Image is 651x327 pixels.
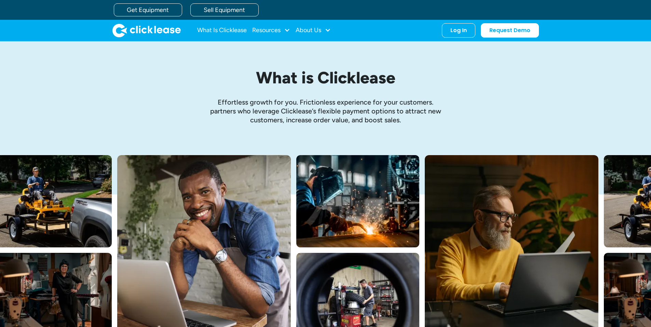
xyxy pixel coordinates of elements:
div: Log In [450,27,467,34]
a: Get Equipment [114,3,182,16]
a: home [112,24,181,37]
div: Resources [252,24,290,37]
img: A welder in a large mask working on a large pipe [296,155,419,247]
img: Clicklease logo [112,24,181,37]
p: Effortless growth ﻿for you. Frictionless experience for your customers. partners who leverage Cli... [206,98,445,124]
a: Sell Equipment [190,3,259,16]
a: What Is Clicklease [197,24,247,37]
div: About Us [296,24,331,37]
h1: What is Clicklease [165,69,486,87]
a: Request Demo [481,23,539,38]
